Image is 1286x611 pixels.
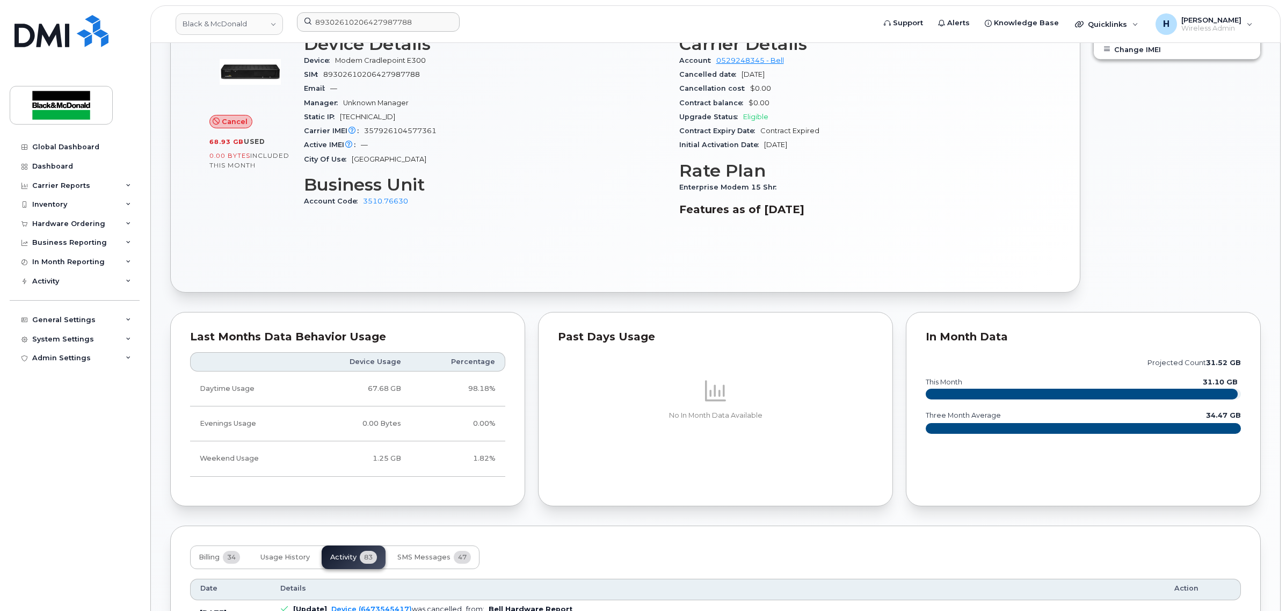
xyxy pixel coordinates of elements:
span: 0.00 Bytes [209,152,250,159]
span: Knowledge Base [994,18,1059,28]
span: SIM [304,70,323,78]
span: [GEOGRAPHIC_DATA] [352,155,426,163]
span: Cancelled date [679,70,742,78]
span: Active IMEI [304,141,361,149]
text: three month average [925,411,1001,419]
span: [PERSON_NAME] [1181,16,1241,24]
th: Percentage [411,352,505,372]
span: Contract Expiry Date [679,127,760,135]
span: H [1163,18,1169,31]
a: Alerts [931,12,977,34]
span: Initial Activation Date [679,141,764,149]
p: No In Month Data Available [558,411,873,420]
span: Billing [199,553,220,562]
h3: Business Unit [304,175,666,194]
span: used [244,137,265,146]
span: included this month [209,151,289,169]
h3: Carrier Details [679,34,1042,54]
span: Cancel [222,117,248,127]
span: Wireless Admin [1181,24,1241,33]
tspan: 31.52 GB [1206,359,1241,367]
span: Static IP [304,113,340,121]
th: Device Usage [306,352,411,372]
span: Eligible [743,113,768,121]
span: — [361,141,368,149]
h3: Device Details [304,34,666,54]
div: Huma Naseer [1148,13,1260,35]
text: 31.10 GB [1203,378,1238,386]
span: Alerts [947,18,970,28]
div: Past Days Usage [558,332,873,343]
span: Unknown Manager [343,99,409,107]
input: Find something... [297,12,460,32]
tr: Friday from 6:00pm to Monday 8:00am [190,441,505,476]
a: 3510.76630 [363,197,408,205]
a: Knowledge Base [977,12,1066,34]
th: Action [1165,579,1241,600]
span: Contract Expired [760,127,819,135]
span: 34 [223,551,240,564]
span: Carrier IMEI [304,127,364,135]
span: Support [893,18,923,28]
td: 98.18% [411,372,505,406]
span: — [330,84,337,92]
span: Manager [304,99,343,107]
tr: Weekdays from 6:00pm to 8:00am [190,406,505,441]
span: City Of Use [304,155,352,163]
span: Upgrade Status [679,113,743,121]
span: 47 [454,551,471,564]
span: Account [679,56,716,64]
td: 0.00% [411,406,505,441]
span: [DATE] [764,141,787,149]
span: Quicklinks [1088,20,1127,28]
span: Contract balance [679,99,749,107]
h3: Rate Plan [679,161,1042,180]
span: [TECHNICAL_ID] [340,113,395,121]
span: 89302610206427987788 [323,70,420,78]
img: image20231002-3703462-v75dz6.jpeg [218,40,282,104]
span: Email [304,84,330,92]
div: Quicklinks [1067,13,1146,35]
text: 34.47 GB [1206,411,1241,419]
text: this month [925,378,962,386]
span: SMS Messages [397,553,451,562]
td: 0.00 Bytes [306,406,411,441]
td: Daytime Usage [190,372,306,406]
a: 0529248345 - Bell [716,56,784,64]
span: Modem Cradlepoint E300 [335,56,426,64]
div: In Month Data [926,332,1241,343]
a: Support [876,12,931,34]
td: Weekend Usage [190,441,306,476]
span: $0.00 [750,84,771,92]
button: Change IMEI [1094,40,1260,59]
span: 357926104577361 [364,127,437,135]
span: $0.00 [749,99,769,107]
a: Black & McDonald [176,13,283,35]
div: Last Months Data Behavior Usage [190,332,505,343]
span: Enterprise Modem 15 Shr [679,183,782,191]
span: [DATE] [742,70,765,78]
td: Evenings Usage [190,406,306,441]
span: 68.93 GB [209,138,244,146]
td: 1.25 GB [306,441,411,476]
td: 67.68 GB [306,372,411,406]
span: Cancellation cost [679,84,750,92]
text: projected count [1147,359,1241,367]
span: Usage History [260,553,310,562]
span: Date [200,584,217,593]
span: Device [304,56,335,64]
span: Details [280,584,306,593]
h3: Features as of [DATE] [679,203,1042,216]
span: Account Code [304,197,363,205]
td: 1.82% [411,441,505,476]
